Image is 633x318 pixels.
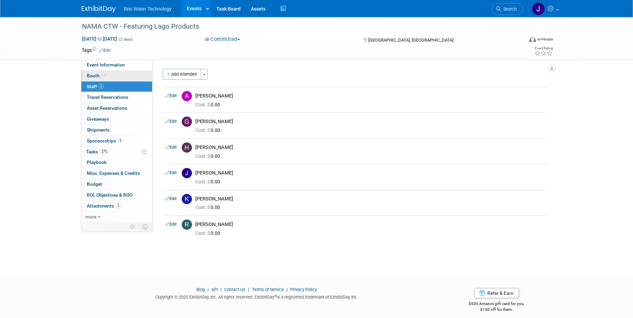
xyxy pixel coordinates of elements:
span: 0.00 [195,127,223,133]
span: 27% [100,149,109,154]
a: Edit [165,196,177,201]
span: Cost: $ [195,127,211,133]
a: Shipments [81,125,152,135]
a: Edit [165,170,177,175]
div: [PERSON_NAME] [195,118,543,125]
span: Tasks [86,149,109,154]
a: Tasks27% [81,147,152,157]
a: Contact Us [224,287,245,292]
div: Copyright © 2025 ExhibitDay, Inc. All rights reserved. ExhibitDay is a registered trademark of Ex... [82,292,432,300]
div: $500 Amazon gift card for you, [442,297,552,312]
span: Event Information [87,62,125,67]
a: Giveaways [81,114,152,124]
div: In-Person [537,37,553,42]
div: [PERSON_NAME] [195,144,543,151]
span: 0.00 [195,179,223,184]
span: Staff [87,84,104,89]
span: (2 days) [118,37,133,42]
a: Privacy Policy [290,287,317,292]
td: Personalize Event Tab Strip [127,222,139,231]
span: Travel Reservations [87,94,128,100]
span: Cost: $ [195,102,211,107]
a: ROI, Objectives & ROO [81,190,152,200]
a: Travel Reservations [81,92,152,103]
button: Committed [202,36,243,43]
span: more [85,214,96,219]
a: Staff6 [81,81,152,92]
div: [PERSON_NAME] [195,221,543,228]
span: 0.00 [195,102,223,107]
span: Cost: $ [195,179,211,184]
div: [PERSON_NAME] [195,93,543,99]
span: Cost: $ [195,153,211,159]
span: ROI, Objectives & ROO [87,192,132,198]
span: Playbook [87,160,107,165]
img: G.jpg [182,117,192,127]
span: | [246,287,251,292]
span: | [206,287,210,292]
a: Event Information [81,60,152,70]
span: [GEOGRAPHIC_DATA], [GEOGRAPHIC_DATA] [368,37,453,43]
span: to [96,36,103,42]
a: Search [492,3,523,15]
i: Booth reservation complete [103,74,106,77]
span: Brio Water Technology [124,6,172,12]
button: Add Attendee [163,69,201,80]
sup: ® [274,294,277,298]
span: Search [501,6,517,12]
span: | [285,287,289,292]
span: | [219,287,223,292]
span: 2 [116,203,121,208]
span: Sponsorships [87,138,123,143]
a: Edit [165,119,177,124]
a: Refer & Earn [474,288,519,298]
span: 5 [118,138,123,143]
div: [PERSON_NAME] [195,170,543,176]
div: [PERSON_NAME] [195,196,543,202]
td: Tags [82,47,111,54]
span: Booth [87,73,108,78]
a: Booth [81,71,152,81]
a: Misc. Expenses & Credits [81,168,152,179]
div: NAMA CTW - Featuring Lago Products [80,20,513,33]
a: Blog [196,287,205,292]
td: Toggle Event Tabs [139,222,152,231]
img: H.jpg [182,142,192,153]
span: Shipments [87,127,110,133]
span: 0.00 [195,230,223,236]
img: James Park [532,2,545,15]
span: [DATE] [DATE] [82,36,117,42]
span: 0.00 [195,205,223,210]
a: API [211,287,218,292]
span: Cost: $ [195,230,211,236]
a: Edit [99,48,111,53]
img: K.jpg [182,194,192,204]
img: A.jpg [182,91,192,101]
span: Cost: $ [195,205,211,210]
div: Event Format [483,35,553,46]
a: Sponsorships5 [81,136,152,146]
a: Attachments2 [81,201,152,211]
span: 0.00 [195,153,223,159]
img: Format-Inperson.png [529,36,536,42]
span: Asset Reservations [87,105,127,111]
div: $150 off for them. [442,307,552,313]
span: Misc. Expenses & Credits [87,170,140,176]
a: Playbook [81,157,152,168]
span: Budget [87,181,102,187]
a: Edit [165,145,177,150]
a: Edit [165,222,177,227]
a: Budget [81,179,152,190]
a: Terms of Service [252,287,284,292]
img: J.jpg [182,168,192,178]
span: Attachments [87,203,121,209]
a: Edit [165,93,177,98]
span: 6 [99,84,104,89]
span: Giveaways [87,116,109,122]
div: Event Rating [534,47,553,50]
img: ExhibitDay [82,6,116,13]
img: R.jpg [182,219,192,230]
a: more [81,212,152,222]
a: Asset Reservations [81,103,152,113]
